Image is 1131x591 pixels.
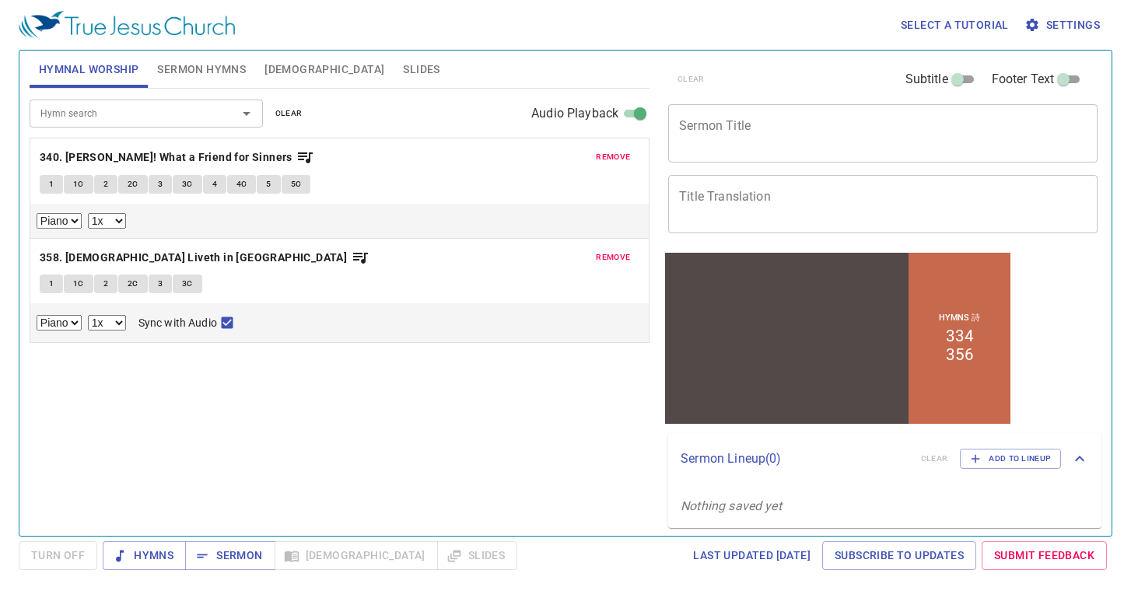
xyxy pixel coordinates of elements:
span: Footer Text [992,70,1055,89]
span: 2C [128,277,138,291]
span: 4 [212,177,217,191]
a: Subscribe to Updates [822,541,976,570]
span: Subscribe to Updates [835,546,964,565]
button: Add to Lineup [960,449,1061,469]
span: 3C [182,277,193,291]
button: 1C [64,275,93,293]
span: Subtitle [905,70,948,89]
span: 1 [49,277,54,291]
span: 1C [73,277,84,291]
span: 2 [103,277,108,291]
button: 3 [149,175,172,194]
span: [DEMOGRAPHIC_DATA] [264,60,384,79]
span: Hymns [115,546,173,565]
span: 2C [128,177,138,191]
button: Settings [1021,11,1106,40]
button: Hymns [103,541,186,570]
span: Sermon Hymns [157,60,246,79]
span: 2 [103,177,108,191]
i: Nothing saved yet [681,498,782,513]
b: 340. [PERSON_NAME]! What a Friend for Sinners [40,148,292,167]
select: Select Track [37,315,82,330]
span: remove [596,250,630,264]
p: Sermon Lineup ( 0 ) [681,449,909,468]
select: Playback Rate [88,213,126,229]
button: 358. [DEMOGRAPHIC_DATA] Liveth in [GEOGRAPHIC_DATA] [40,248,369,268]
button: 4 [203,175,226,194]
button: Select a tutorial [895,11,1015,40]
button: 1 [40,275,63,293]
button: clear [266,104,312,123]
span: Add to Lineup [970,452,1051,466]
select: Select Track [37,213,82,229]
span: 1 [49,177,54,191]
button: 2C [118,175,148,194]
button: Open [236,103,257,124]
button: 3C [173,275,202,293]
span: 3 [158,177,163,191]
span: Slides [403,60,439,79]
span: Sermon [198,546,262,565]
span: clear [275,107,303,121]
button: 5C [282,175,311,194]
button: 2 [94,275,117,293]
span: Submit Feedback [994,546,1094,565]
span: Audio Playback [531,104,618,123]
button: remove [587,248,639,267]
button: 5 [257,175,280,194]
b: 358. [DEMOGRAPHIC_DATA] Liveth in [GEOGRAPHIC_DATA] [40,248,347,268]
select: Playback Rate [88,315,126,330]
span: Select a tutorial [901,16,1009,35]
span: 5 [266,177,271,191]
span: remove [596,150,630,164]
button: remove [587,148,639,166]
button: 2 [94,175,117,194]
span: Settings [1028,16,1100,35]
span: 3 [158,277,163,291]
a: Submit Feedback [982,541,1107,570]
button: 3C [173,175,202,194]
button: 340. [PERSON_NAME]! What a Friend for Sinners [40,148,314,167]
span: 1C [73,177,84,191]
span: Last updated [DATE] [693,546,811,565]
img: True Jesus Church [19,11,235,39]
button: 2C [118,275,148,293]
a: Last updated [DATE] [687,541,817,570]
span: 3C [182,177,193,191]
iframe: from-child [662,250,1014,427]
span: 5C [291,177,302,191]
span: Hymnal Worship [39,60,139,79]
button: 1 [40,175,63,194]
button: Sermon [185,541,275,570]
span: 4C [236,177,247,191]
button: 4C [227,175,257,194]
div: Sermon Lineup(0)clearAdd to Lineup [668,433,1101,484]
button: 1C [64,175,93,194]
span: Sync with Audio [138,315,217,331]
button: 3 [149,275,172,293]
